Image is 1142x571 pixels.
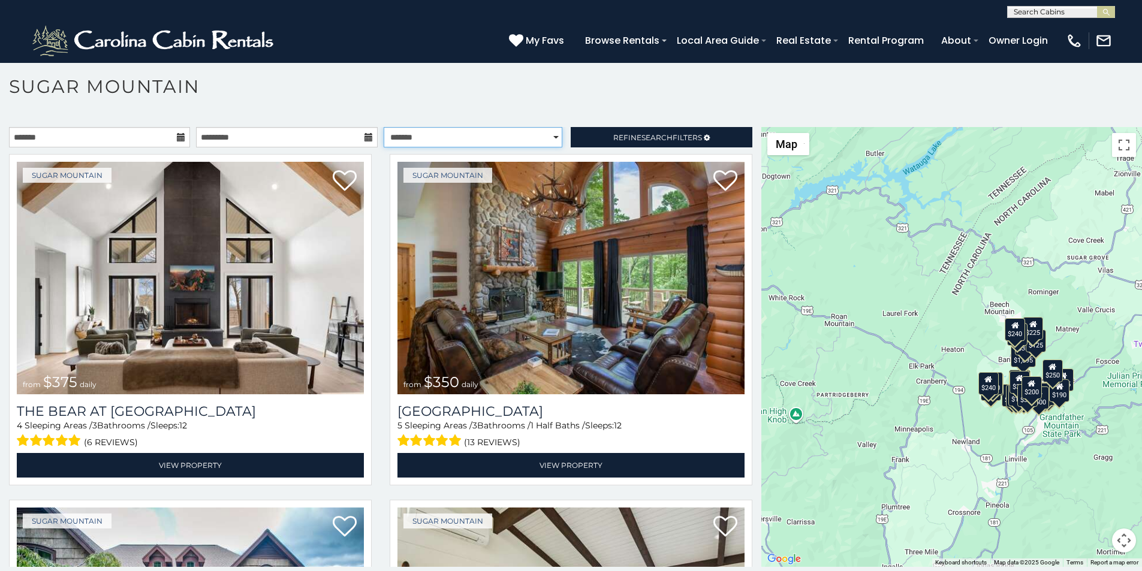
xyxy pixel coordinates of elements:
a: Sugar Mountain [23,513,112,528]
a: Owner Login [983,30,1054,51]
a: RefineSearchFilters [571,127,752,147]
div: $175 [1008,383,1029,406]
span: $350 [424,373,459,391]
div: $240 [1005,318,1026,341]
img: White-1-2.png [30,23,279,59]
span: daily [80,380,97,389]
span: 12 [614,420,622,431]
a: Add to favorites [713,169,737,194]
a: Local Area Guide [671,30,765,51]
div: $250 [1042,359,1063,382]
button: Change map style [767,133,809,155]
a: Sugar Mountain [403,168,492,183]
button: Map camera controls [1112,528,1136,552]
button: Toggle fullscreen view [1112,133,1136,157]
div: $225 [1023,317,1044,340]
a: Sugar Mountain [403,513,492,528]
h3: Grouse Moor Lodge [397,403,745,419]
a: View Property [397,453,745,478]
div: $155 [1007,385,1027,407]
span: 5 [397,420,402,431]
img: phone-regular-white.png [1066,32,1083,49]
div: $195 [1035,383,1055,406]
span: Map data ©2025 Google [994,559,1059,566]
span: Refine Filters [613,133,702,142]
div: $1,095 [1011,345,1036,367]
span: 1 Half Baths / [531,420,585,431]
a: The Bear At Sugar Mountain from $375 daily [17,162,364,394]
span: 3 [92,420,97,431]
a: Grouse Moor Lodge from $350 daily [397,162,745,394]
span: (13 reviews) [464,434,520,450]
a: Real Estate [770,30,837,51]
div: $190 [1050,379,1070,402]
a: Report a map error [1090,559,1138,566]
div: $300 [1010,371,1030,394]
img: Grouse Moor Lodge [397,162,745,394]
a: View Property [17,453,364,478]
a: Rental Program [842,30,930,51]
a: Browse Rentals [579,30,665,51]
span: (6 reviews) [84,434,138,450]
span: 12 [179,420,187,431]
a: About [935,30,977,51]
button: Keyboard shortcuts [935,558,987,567]
h3: The Bear At Sugar Mountain [17,403,364,419]
a: Add to favorites [333,515,357,540]
a: Add to favorites [333,169,357,194]
a: [GEOGRAPHIC_DATA] [397,403,745,419]
div: Sleeping Areas / Bathrooms / Sleeps: [397,419,745,450]
a: Add to favorites [713,515,737,540]
span: 4 [17,420,22,431]
span: 3 [472,420,477,431]
div: $125 [1026,330,1046,352]
span: from [403,380,421,389]
span: from [23,380,41,389]
div: $240 [978,372,999,395]
span: Search [641,133,673,142]
span: daily [462,380,478,389]
img: mail-regular-white.png [1095,32,1112,49]
div: $200 [1022,376,1042,399]
a: My Favs [509,33,567,49]
div: $155 [1053,368,1074,391]
span: My Favs [526,33,564,48]
span: Map [776,138,797,150]
a: Terms [1066,559,1083,566]
img: Google [764,551,804,567]
a: Sugar Mountain [23,168,112,183]
div: $190 [1009,370,1029,392]
span: $375 [43,373,77,391]
a: Open this area in Google Maps (opens a new window) [764,551,804,567]
div: $350 [1018,384,1038,407]
div: Sleeping Areas / Bathrooms / Sleeps: [17,419,364,450]
img: The Bear At Sugar Mountain [17,162,364,394]
a: The Bear At [GEOGRAPHIC_DATA] [17,403,364,419]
